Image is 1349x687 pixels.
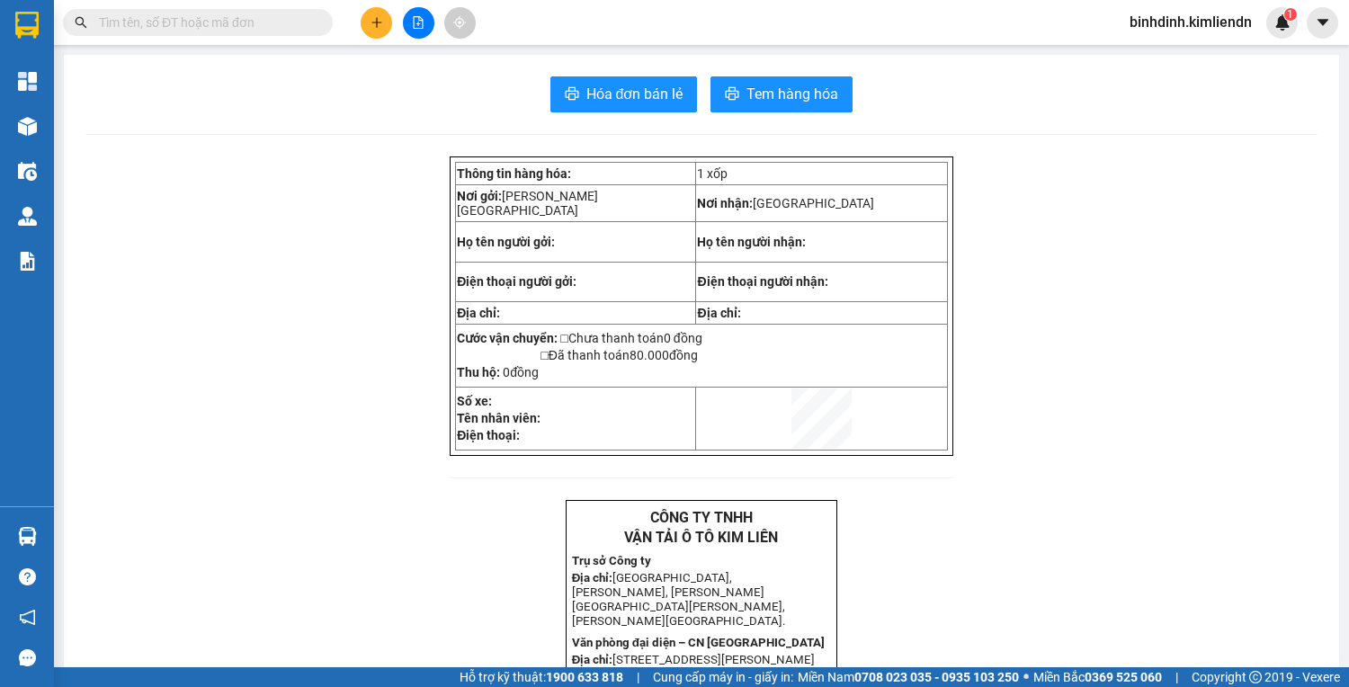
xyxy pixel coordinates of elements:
[1287,8,1293,21] span: 1
[19,568,36,585] span: question-circle
[84,9,186,26] strong: CÔNG TY TNHH
[457,166,571,181] strong: Thông tin hàng hóa:
[572,571,613,584] strong: Địa chỉ:
[412,16,424,29] span: file-add
[697,235,806,249] strong: Họ tên người nhận:
[550,76,698,112] button: printerHóa đơn bán lẻ
[457,331,558,345] strong: Cước vận chuyển:
[58,29,211,46] strong: VẬN TẢI Ô TÔ KIM LIÊN
[18,162,37,181] img: warehouse-icon
[697,196,753,210] strong: Nơi nhận:
[565,86,579,103] span: printer
[1085,670,1162,684] strong: 0369 525 060
[371,16,383,29] span: plus
[457,411,540,425] strong: Tên nhân viên:
[15,12,39,39] img: logo-vxr
[1315,14,1331,31] span: caret-down
[1284,8,1297,21] sup: 1
[457,394,492,408] strong: Số xe:
[457,306,500,320] strong: Địa chỉ:
[653,667,793,687] span: Cung cấp máy in - giấy in:
[18,252,37,271] img: solution-icon
[560,331,567,345] span: □
[18,72,37,91] img: dashboard-icon
[707,166,728,181] span: xốp
[457,189,598,218] span: [PERSON_NAME][GEOGRAPHIC_DATA]
[403,7,434,39] button: file-add
[444,7,476,39] button: aim
[457,428,520,442] strong: Điện thoại:
[19,649,36,666] span: message
[457,235,555,249] strong: Họ tên người gởi:
[697,306,740,320] strong: Địa chỉ:
[572,571,786,628] span: [GEOGRAPHIC_DATA], [PERSON_NAME], [PERSON_NAME][GEOGRAPHIC_DATA][PERSON_NAME], [PERSON_NAME][GEOG...
[18,527,37,546] img: warehouse-icon
[624,529,778,546] strong: VẬN TẢI Ô TÔ KIM LIÊN
[697,166,704,181] span: 1
[746,83,838,105] span: Tem hàng hóa
[650,509,753,526] strong: CÔNG TY TNHH
[457,274,576,289] strong: Điện thoại người gởi:
[549,348,698,362] span: Đã thanh toán đồng
[568,331,702,345] span: Chưa thanh toán
[457,189,502,203] strong: Nơi gởi:
[697,274,827,289] strong: Điện thoại người nhận:
[1023,674,1029,681] span: ⚪️
[19,609,36,626] span: notification
[6,130,259,144] strong: Văn phòng đại diện – CN [GEOGRAPHIC_DATA]
[572,653,613,666] strong: Địa chỉ:
[460,667,623,687] span: Hỗ trợ kỹ thuật:
[572,636,825,649] strong: Văn phòng đại diện – CN [GEOGRAPHIC_DATA]
[1249,671,1262,683] span: copyright
[18,117,37,136] img: warehouse-icon
[6,69,220,123] span: [GEOGRAPHIC_DATA], [PERSON_NAME], [PERSON_NAME][GEOGRAPHIC_DATA][PERSON_NAME], [PERSON_NAME][GEOG...
[99,13,311,32] input: Tìm tên, số ĐT hoặc mã đơn
[1307,7,1338,39] button: caret-down
[798,667,1019,687] span: Miền Nam
[586,83,683,105] span: Hóa đơn bán lẻ
[540,348,548,362] span: □
[664,331,702,345] span: 0 đồng
[503,365,510,379] span: 0
[500,365,539,379] span: đồng
[637,667,639,687] span: |
[457,365,500,379] strong: Thu hộ:
[18,207,37,226] img: warehouse-icon
[6,69,48,83] strong: Địa chỉ:
[6,53,85,67] strong: Trụ sở Công ty
[1175,667,1178,687] span: |
[854,670,1019,684] strong: 0708 023 035 - 0935 103 250
[630,348,669,362] span: 80.000
[75,16,87,29] span: search
[546,670,623,684] strong: 1900 633 818
[753,196,874,210] span: [GEOGRAPHIC_DATA]
[725,86,739,103] span: printer
[1033,667,1162,687] span: Miền Bắc
[361,7,392,39] button: plus
[1115,11,1266,33] span: binhdinh.kimliendn
[572,554,651,567] strong: Trụ sở Công ty
[710,76,853,112] button: printerTem hàng hóa
[1274,14,1291,31] img: icon-new-feature
[453,16,466,29] span: aim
